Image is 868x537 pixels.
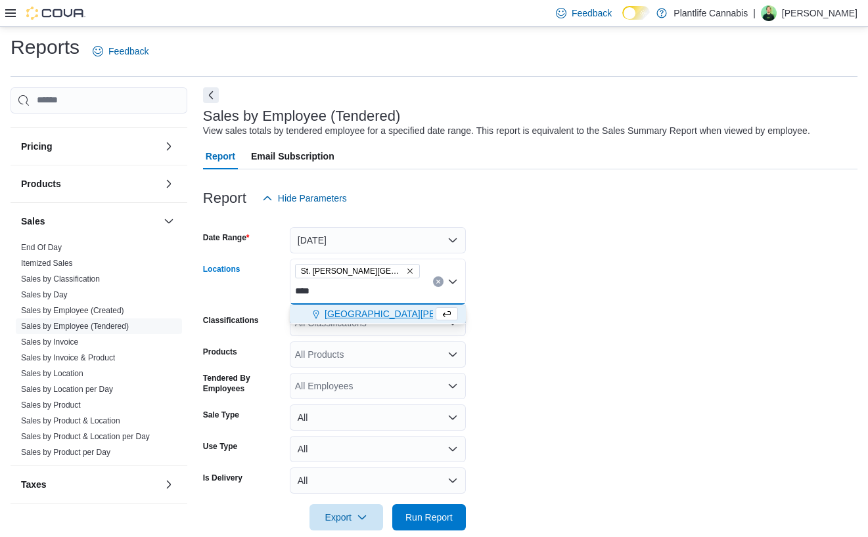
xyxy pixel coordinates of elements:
label: Is Delivery [203,473,242,483]
a: Sales by Product per Day [21,448,110,457]
button: Pricing [161,139,177,154]
span: Feedback [108,45,148,58]
button: Clear input [433,276,444,287]
span: Sales by Location per Day [21,384,113,395]
h1: Reports [11,34,80,60]
a: Itemized Sales [21,259,73,268]
div: Choose from the following options [290,305,466,324]
span: Report [206,143,235,169]
label: Products [203,347,237,357]
span: Hide Parameters [278,192,347,205]
button: All [290,404,466,431]
label: Date Range [203,232,250,243]
a: Feedback [87,38,154,64]
a: Sales by Product & Location [21,416,120,425]
span: Sales by Employee (Tendered) [21,321,129,332]
span: Sales by Location [21,368,83,379]
button: Hide Parameters [257,185,352,211]
span: Sales by Product [21,400,81,410]
a: Sales by Day [21,290,68,299]
a: Sales by Employee (Tendered) [21,322,129,331]
button: Close list of options [447,276,458,287]
button: Taxes [21,478,158,491]
h3: Products [21,177,61,190]
span: Sales by Invoice [21,337,78,347]
span: Sales by Product & Location [21,416,120,426]
h3: Pricing [21,140,52,153]
span: Sales by Employee (Created) [21,305,124,316]
a: Sales by Invoice & Product [21,353,115,362]
span: Email Subscription [251,143,334,169]
button: Sales [161,213,177,229]
button: All [290,467,466,494]
div: Sales [11,240,187,465]
button: Next [203,87,219,103]
p: [PERSON_NAME] [782,5,857,21]
h3: Taxes [21,478,47,491]
span: Sales by Product per Day [21,447,110,458]
button: Open list of options [447,381,458,391]
button: [GEOGRAPHIC_DATA][PERSON_NAME] [290,305,466,324]
button: Sales [21,215,158,228]
a: Sales by Invoice [21,337,78,347]
h3: Report [203,190,246,206]
a: Sales by Classification [21,274,100,284]
a: Sales by Employee (Created) [21,306,124,315]
button: Remove St. Albert - Jensen Lakes from selection in this group [406,267,414,275]
a: End Of Day [21,243,62,252]
span: Run Report [405,511,453,524]
h3: Sales by Employee (Tendered) [203,108,401,124]
button: Taxes [161,477,177,492]
button: Products [21,177,158,190]
a: Sales by Product [21,400,81,410]
h3: Sales [21,215,45,228]
label: Tendered By Employees [203,373,285,394]
a: Sales by Product & Location per Day [21,432,150,441]
span: [GEOGRAPHIC_DATA][PERSON_NAME] [325,307,496,320]
button: All [290,436,466,462]
label: Use Type [203,441,237,452]
div: View sales totals by tendered employee for a specified date range. This report is equivalent to t... [203,124,810,138]
span: Itemized Sales [21,258,73,268]
button: Run Report [392,504,466,530]
span: Feedback [572,7,612,20]
span: St. [PERSON_NAME][GEOGRAPHIC_DATA] [301,265,403,278]
button: Open list of options [447,349,458,360]
span: Sales by Classification [21,274,100,284]
label: Classifications [203,315,259,326]
button: Export [309,504,383,530]
span: End Of Day [21,242,62,253]
div: Brad Christensen [761,5,777,21]
input: Dark Mode [622,6,650,20]
img: Cova [26,7,85,20]
button: [DATE] [290,227,466,253]
p: Plantlife Cannabis [674,5,748,21]
a: Sales by Location [21,369,83,378]
a: Sales by Location per Day [21,385,113,394]
button: Products [161,176,177,192]
p: | [753,5,756,21]
button: Pricing [21,140,158,153]
span: Export [317,504,375,530]
label: Locations [203,264,240,274]
span: St. Albert - Jensen Lakes [295,264,420,278]
label: Sale Type [203,410,239,420]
